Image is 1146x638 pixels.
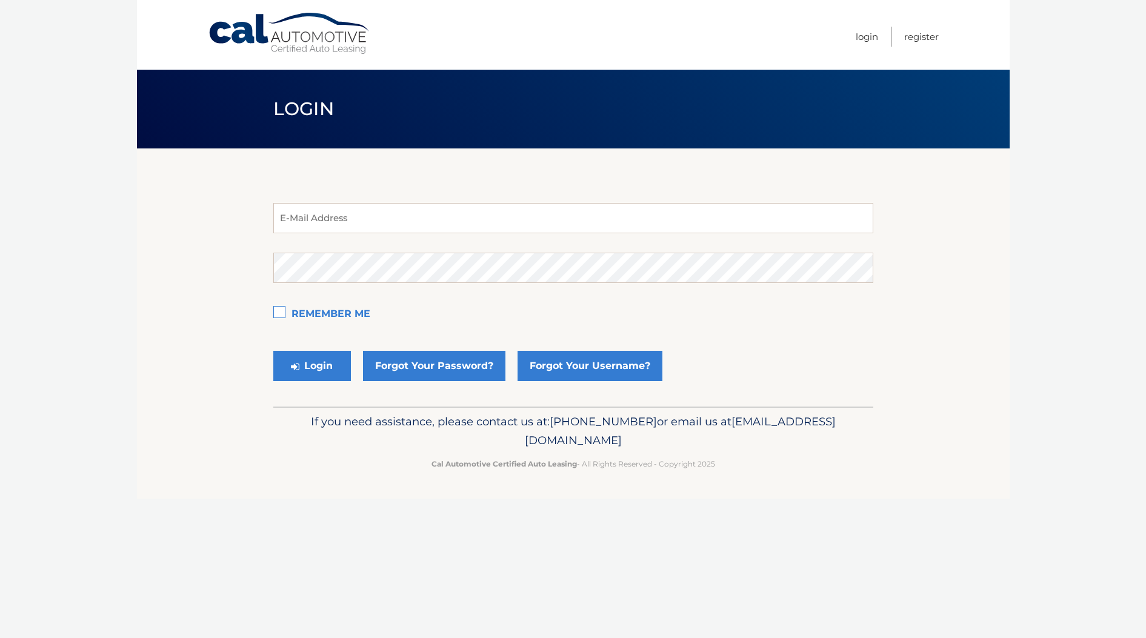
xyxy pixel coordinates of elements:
[273,203,873,233] input: E-Mail Address
[281,412,865,451] p: If you need assistance, please contact us at: or email us at
[273,98,335,120] span: Login
[273,302,873,327] label: Remember Me
[363,351,505,381] a: Forgot Your Password?
[550,414,657,428] span: [PHONE_NUMBER]
[208,12,371,55] a: Cal Automotive
[281,457,865,470] p: - All Rights Reserved - Copyright 2025
[431,459,577,468] strong: Cal Automotive Certified Auto Leasing
[904,27,939,47] a: Register
[273,351,351,381] button: Login
[518,351,662,381] a: Forgot Your Username?
[856,27,878,47] a: Login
